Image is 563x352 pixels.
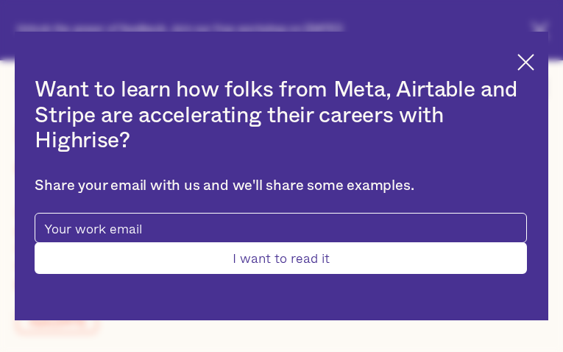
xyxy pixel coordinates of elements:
[35,77,526,154] h2: Want to learn how folks from Meta, Airtable and Stripe are accelerating their careers with Highrise?
[35,213,526,274] form: pop-up-modal-form
[35,213,526,243] input: Your work email
[517,54,534,71] img: Cross icon
[35,177,526,195] div: Share your email with us and we'll share some examples.
[35,242,526,274] input: I want to read it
